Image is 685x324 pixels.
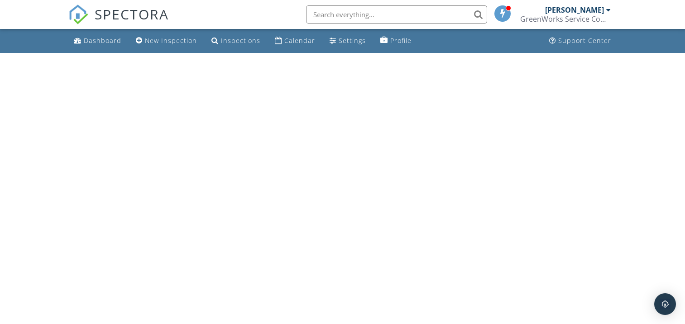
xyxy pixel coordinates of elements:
input: Search everything... [306,5,487,24]
div: Profile [390,36,412,45]
a: Settings [326,33,369,49]
div: Dashboard [84,36,121,45]
a: Profile [377,33,415,49]
div: Open Intercom Messenger [654,293,676,315]
a: SPECTORA [68,12,169,31]
a: Support Center [546,33,615,49]
div: Inspections [221,36,260,45]
div: Settings [339,36,366,45]
img: The Best Home Inspection Software - Spectora [68,5,88,24]
a: Inspections [208,33,264,49]
a: New Inspection [132,33,201,49]
div: GreenWorks Service Company [520,14,611,24]
div: Support Center [558,36,611,45]
a: Dashboard [70,33,125,49]
div: [PERSON_NAME] [545,5,604,14]
span: SPECTORA [95,5,169,24]
a: Calendar [271,33,319,49]
div: Calendar [284,36,315,45]
div: New Inspection [145,36,197,45]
